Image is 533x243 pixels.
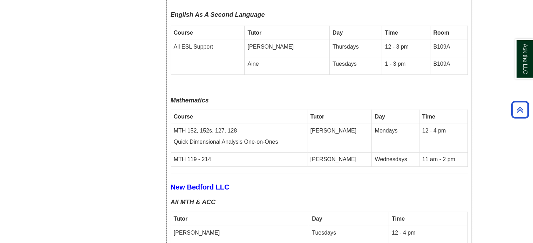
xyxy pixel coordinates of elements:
[171,183,230,191] b: New Bedford LLC
[171,40,245,75] td: All ESL Support
[433,30,449,36] strong: Room
[372,153,419,167] td: Wednesdays
[312,216,322,222] strong: Day
[174,127,305,135] p: MTH 152, 152s, 127, 128
[245,40,329,57] td: [PERSON_NAME]
[422,114,435,120] strong: Time
[333,60,379,68] p: Tuesdays
[430,40,467,57] td: B109A
[174,114,193,120] strong: Course
[382,57,430,75] td: 1 - 3 pm
[382,40,430,57] td: 12 - 3 pm
[307,153,372,167] td: [PERSON_NAME]
[171,199,216,206] span: All MTH & ACC
[312,229,386,237] p: Tuesdays
[174,30,193,36] strong: Course
[422,127,465,135] p: 12 - 4 pm
[385,30,398,36] strong: Time
[375,127,416,135] p: Mondays
[171,153,307,167] td: MTH 119 - 214
[333,43,379,51] p: Thursdays
[333,30,343,36] strong: Day
[430,57,467,75] td: B109A
[307,124,372,153] td: [PERSON_NAME]
[509,105,531,114] a: Back to Top
[171,11,265,18] span: English As A Second Language
[174,216,188,222] strong: Tutor
[247,30,261,36] strong: Tutor
[419,153,467,167] td: 11 am - 2 pm
[245,57,329,75] td: Aine
[310,114,324,120] strong: Tutor
[375,114,385,120] strong: Day
[392,216,405,222] strong: Time
[171,97,209,104] b: Mathematics
[174,138,305,146] p: Quick Dimensional Analysis One-on-Ones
